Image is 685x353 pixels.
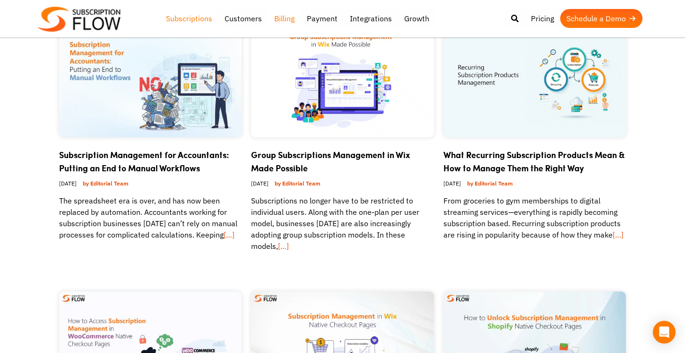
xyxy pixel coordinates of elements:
div: [DATE] [251,175,434,195]
a: Group Subscriptions Management in Wix Made Possible [251,149,410,174]
div: [DATE] [443,175,626,195]
div: Open Intercom Messenger [653,321,676,344]
a: Subscription Management for Accountants: Putting an End to Manual Workflows [59,149,229,174]
p: From groceries to gym memberships to digital streaming services—everything is rapidly becoming su... [443,195,626,240]
a: […] [613,230,624,239]
a: Customers [218,9,268,28]
img: Subscriptionflow [38,7,121,32]
img: Group Subscriptions Management in Wix [251,15,434,137]
a: Subscriptions [160,9,218,28]
a: What Recurring Subscription Products Mean & How to Manage Them the Right Way [443,149,624,174]
p: Subscriptions no longer have to be restricted to individual users. Along with the one-plan per us... [251,195,434,252]
a: […] [224,230,234,239]
img: Subscription Management for Accountants [59,15,242,137]
a: Payment [301,9,344,28]
a: by Editorial Team [79,177,132,189]
a: Pricing [525,9,560,28]
a: Integrations [344,9,398,28]
a: Growth [398,9,435,28]
a: by Editorial Team [271,177,324,189]
a: by Editorial Team [463,177,517,189]
a: Schedule a Demo [560,9,642,28]
a: […] [278,241,289,251]
img: Recurring Subscription Products [443,15,626,137]
p: The spreadsheet era is over, and has now been replaced by automation. Accountants working for sub... [59,195,242,240]
a: Billing [268,9,301,28]
div: [DATE] [59,175,242,195]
